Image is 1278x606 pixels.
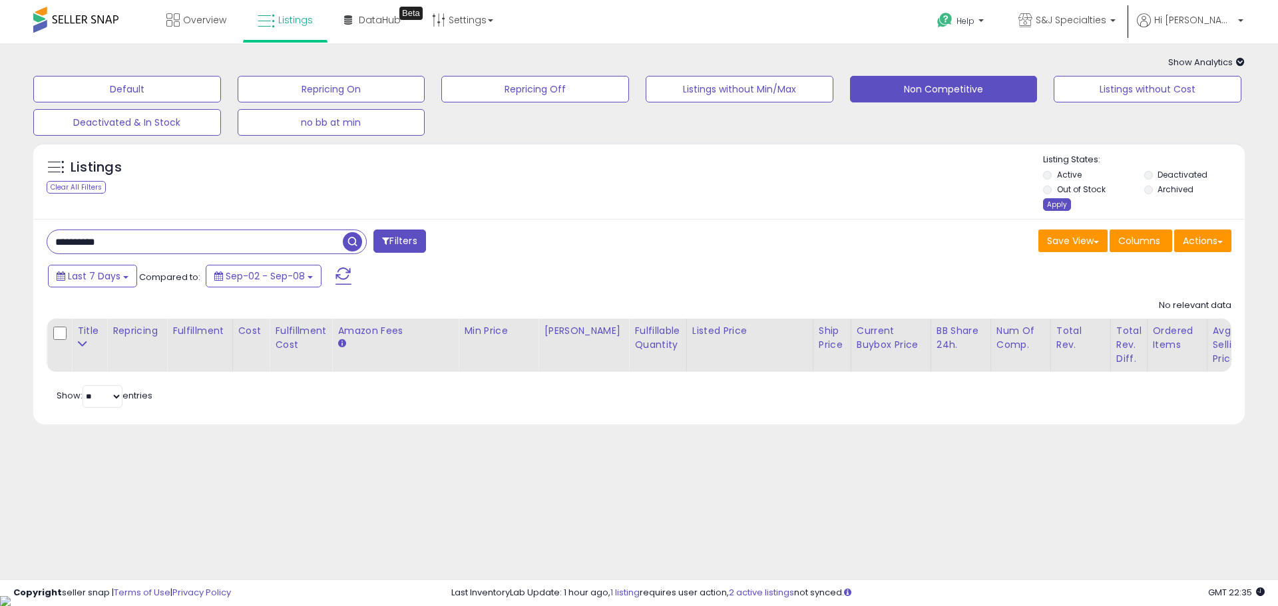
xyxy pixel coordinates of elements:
button: Deactivated & In Stock [33,109,221,136]
div: Total Rev. [1056,324,1105,352]
strong: Copyright [13,586,62,599]
button: Non Competitive [850,76,1038,102]
div: Ordered Items [1153,324,1201,352]
div: Fulfillable Quantity [634,324,680,352]
span: Columns [1118,234,1160,247]
h5: Listings [71,158,122,177]
button: Last 7 Days [48,265,137,287]
button: Repricing Off [441,76,629,102]
div: seller snap | | [13,587,231,599]
label: Deactivated [1158,169,1207,180]
span: DataHub [359,13,401,27]
button: Save View [1038,229,1108,252]
p: Listing States: [1043,154,1244,166]
div: Cost [238,324,264,338]
span: Last 7 Days [68,269,120,283]
span: Help [957,15,974,27]
span: S&J Specialties [1036,13,1106,27]
button: Repricing On [238,76,425,102]
span: Show Analytics [1168,56,1245,69]
div: Ship Price [819,324,845,352]
button: Actions [1174,229,1231,252]
button: Listings without Cost [1054,76,1241,102]
span: Compared to: [139,271,200,283]
a: Hi [PERSON_NAME] [1137,13,1243,43]
div: No relevant data [1159,299,1231,312]
div: Total Rev. Diff. [1116,324,1142,366]
div: Tooltip anchor [399,7,423,20]
div: Amazon Fees [337,324,453,338]
a: Terms of Use [114,586,170,599]
span: Sep-02 - Sep-08 [226,269,305,283]
div: Min Price [464,324,532,338]
button: Columns [1110,229,1172,252]
span: Listings [278,13,313,27]
span: 2025-09-16 22:35 GMT [1208,586,1265,599]
a: Help [927,2,997,43]
button: Filters [373,229,425,253]
div: BB Share 24h. [937,324,985,352]
label: Active [1057,169,1082,180]
div: Fulfillment Cost [275,324,326,352]
div: Apply [1043,198,1071,211]
small: Amazon Fees. [337,338,345,350]
button: Sep-02 - Sep-08 [206,265,321,287]
div: Current Buybox Price [857,324,925,352]
div: Avg Selling Price [1213,324,1261,366]
button: Listings without Min/Max [646,76,833,102]
div: Fulfillment [172,324,226,338]
i: Get Help [937,12,953,29]
button: no bb at min [238,109,425,136]
a: Privacy Policy [172,586,231,599]
span: Show: entries [57,389,152,402]
div: Num of Comp. [996,324,1045,352]
label: Archived [1158,184,1193,195]
div: Clear All Filters [47,181,106,194]
div: Last InventoryLab Update: 1 hour ago, requires user action, not synced. [451,587,1265,599]
div: Repricing [112,324,161,338]
span: Hi [PERSON_NAME] [1154,13,1234,27]
button: Default [33,76,221,102]
label: Out of Stock [1057,184,1106,195]
div: [PERSON_NAME] [544,324,623,338]
a: 2 active listings [729,586,794,599]
a: 1 listing [610,586,640,599]
div: Listed Price [692,324,807,338]
span: Overview [183,13,226,27]
div: Title [77,324,101,338]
